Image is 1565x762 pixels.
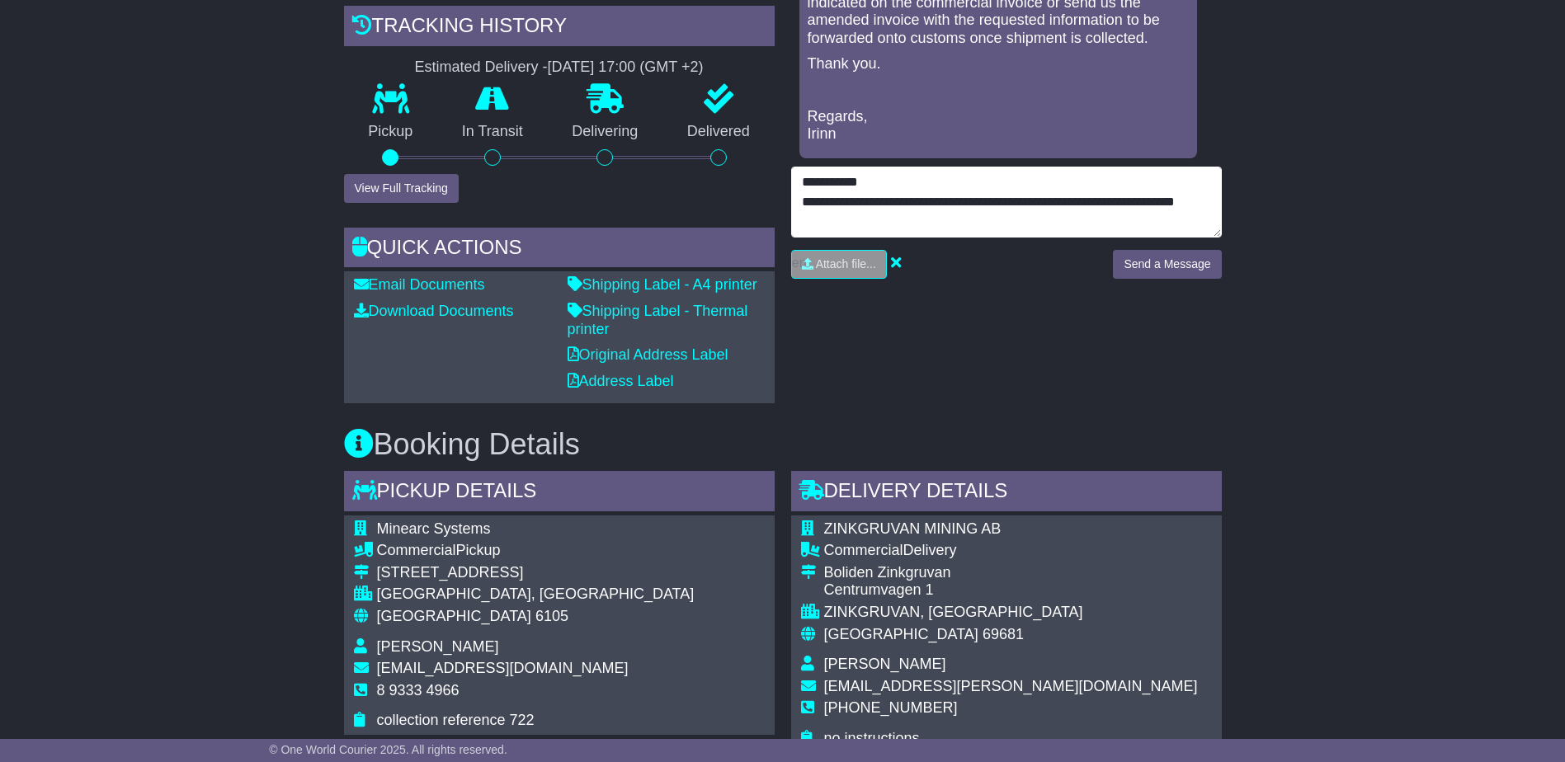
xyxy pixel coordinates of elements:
[269,743,507,756] span: © One World Courier 2025. All rights reserved.
[377,682,460,698] span: 8 9333 4966
[344,123,438,141] p: Pickup
[344,6,775,50] div: Tracking history
[983,626,1024,642] span: 69681
[568,373,674,389] a: Address Label
[824,581,1198,600] div: Centrumvagen 1
[377,638,499,655] span: [PERSON_NAME]
[535,608,568,624] span: 6105
[354,303,514,319] a: Download Documents
[437,123,548,141] p: In Transit
[568,303,748,337] a: Shipping Label - Thermal printer
[377,542,695,560] div: Pickup
[824,626,978,642] span: [GEOGRAPHIC_DATA]
[568,346,728,363] a: Original Address Label
[377,586,695,604] div: [GEOGRAPHIC_DATA], [GEOGRAPHIC_DATA]
[824,542,903,558] span: Commercial
[824,678,1198,694] span: [EMAIL_ADDRESS][PERSON_NAME][DOMAIN_NAME]
[377,542,456,558] span: Commercial
[344,228,775,272] div: Quick Actions
[344,59,775,77] div: Estimated Delivery -
[824,699,958,716] span: [PHONE_NUMBER]
[344,174,459,203] button: View Full Tracking
[344,471,775,515] div: Pickup Details
[808,108,1189,143] p: Regards, Irinn
[377,520,491,537] span: Minearc Systems
[824,542,1198,560] div: Delivery
[344,428,1222,461] h3: Booking Details
[808,55,1189,73] p: Thank you.
[354,276,485,293] a: Email Documents
[377,564,695,582] div: [STREET_ADDRESS]
[548,59,704,77] div: [DATE] 17:00 (GMT +2)
[548,123,663,141] p: Delivering
[377,660,629,676] span: [EMAIL_ADDRESS][DOMAIN_NAME]
[568,276,757,293] a: Shipping Label - A4 printer
[1113,250,1221,279] button: Send a Message
[791,471,1222,515] div: Delivery Details
[377,608,531,624] span: [GEOGRAPHIC_DATA]
[662,123,775,141] p: Delivered
[824,604,1198,622] div: ZINKGRUVAN, [GEOGRAPHIC_DATA]
[824,656,946,672] span: [PERSON_NAME]
[824,564,1198,582] div: Boliden Zinkgruvan
[824,520,1002,537] span: ZINKGRUVAN MINING AB
[824,730,920,746] span: no instructions
[377,712,535,728] span: collection reference 722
